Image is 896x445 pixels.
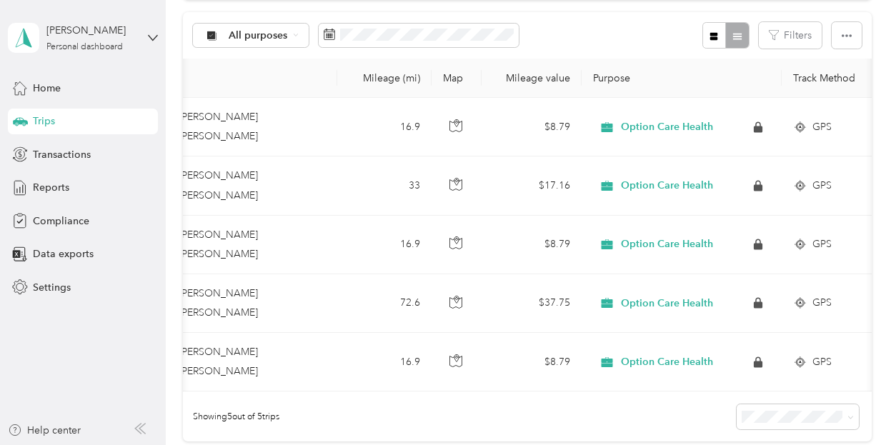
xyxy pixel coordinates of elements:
span: GPS [812,295,832,311]
span: Option Care Health [621,238,713,251]
span: Trips [33,114,55,129]
div: Personal dashboard [46,43,123,51]
span: GPS [812,178,832,194]
th: Mileage value [482,59,582,98]
td: $8.79 [482,216,582,274]
th: Purpose [582,59,782,98]
td: 16.9 [337,216,432,274]
button: Help center [8,423,81,438]
span: Transactions [33,147,91,162]
div: [PERSON_NAME] [46,23,136,38]
span: Data exports [33,246,94,261]
td: $8.79 [482,333,582,391]
td: 33 [337,156,432,215]
th: Mileage (mi) [337,59,432,98]
td: $37.75 [482,274,582,333]
span: GPS [812,236,832,252]
span: Compliance [33,214,89,229]
th: Map [432,59,482,98]
span: Option Care Health [621,297,713,310]
span: Home [33,81,61,96]
span: Option Care Health [621,179,713,192]
td: 16.9 [337,333,432,391]
span: Option Care Health [621,356,713,369]
span: GPS [812,119,832,135]
span: Option Care Health [621,121,713,134]
td: $17.16 [482,156,582,215]
span: Reports [33,180,69,195]
span: All purposes [229,31,288,41]
span: Settings [33,280,71,295]
span: Showing 5 out of 5 trips [183,411,279,424]
th: Track Method [782,59,882,98]
iframe: Everlance-gr Chat Button Frame [816,365,896,445]
button: Filters [759,22,822,49]
td: $8.79 [482,98,582,156]
td: 16.9 [337,98,432,156]
span: GPS [812,354,832,370]
td: 72.6 [337,274,432,333]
